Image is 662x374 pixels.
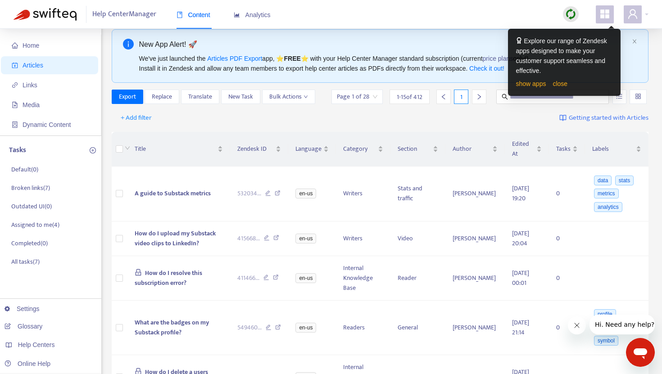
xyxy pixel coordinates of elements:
td: Writers [336,167,390,221]
td: 0 [549,301,585,356]
th: Author [445,132,505,167]
td: [PERSON_NAME] [445,301,505,356]
span: analytics [594,202,622,212]
span: A guide to Substack metrics [135,188,211,198]
button: Bulk Actionsdown [262,90,315,104]
span: + Add filter [121,113,152,123]
td: Stats and traffic [390,167,445,221]
span: appstore [599,9,610,19]
span: [DATE] 19:20 [512,183,529,203]
th: Edited At [505,132,549,167]
span: Section [398,144,431,154]
span: stats [615,176,634,185]
span: 415668 ... [237,234,260,243]
p: Assigned to me ( 4 ) [11,220,59,230]
p: Default ( 0 ) [11,165,38,174]
span: New Task [228,92,253,102]
th: Zendesk ID [230,132,289,167]
td: [PERSON_NAME] [445,167,505,221]
th: Tasks [549,132,585,167]
button: Translate [181,90,219,104]
span: Category [343,144,376,154]
span: unordered-list [616,93,622,99]
span: 1 - 15 of 412 [397,92,422,102]
span: en-us [295,189,316,198]
td: Writers [336,221,390,256]
b: FREE [284,55,300,62]
span: info-circle [123,39,134,50]
iframe: Close message [568,316,586,334]
span: Articles [23,62,43,69]
span: 411466 ... [237,273,259,283]
a: Check it out! [469,65,504,72]
button: close [632,39,637,45]
span: profile [594,309,616,319]
span: Content [177,11,210,18]
button: Export [112,90,143,104]
td: [PERSON_NAME] [445,221,505,256]
span: [DATE] 21:14 [512,317,529,338]
span: Title [135,144,216,154]
button: unordered-list [612,90,626,104]
p: All tasks ( 7 ) [11,257,40,266]
a: Glossary [5,323,42,330]
span: en-us [295,273,316,283]
td: Reader [390,256,445,301]
th: Category [336,132,390,167]
div: New App Alert! 🚀 [139,39,629,50]
p: Outdated UI ( 0 ) [11,202,52,211]
span: file-image [12,102,18,108]
span: search [502,94,508,100]
a: price plans [483,55,513,62]
td: General [390,301,445,356]
span: Media [23,101,40,108]
th: Labels [585,132,648,167]
span: [DATE] 20:04 [512,228,529,248]
span: Analytics [234,11,271,18]
th: Title [127,132,230,167]
span: en-us [295,234,316,243]
th: Section [390,132,445,167]
span: Language [295,144,322,154]
span: right [476,94,482,100]
span: 549460 ... [237,323,262,333]
img: sync.dc5367851b00ba804db3.png [565,9,576,20]
span: plus-circle [90,147,96,153]
span: Links [23,81,37,89]
span: Getting started with Articles [569,113,648,123]
span: book [177,12,183,18]
span: account-book [12,62,18,68]
iframe: Message from company [589,315,655,334]
span: What are the badges on my Substack profile? [135,317,209,338]
span: Replace [152,92,172,102]
span: Edited At [512,139,535,159]
a: Articles PDF Export [207,55,262,62]
span: down [125,145,130,151]
button: Replace [145,90,179,104]
a: Online Help [5,360,50,367]
th: Language [288,132,336,167]
img: image-link [559,114,567,122]
td: Internal Knowledge Base [336,256,390,301]
span: data [594,176,612,185]
span: left [440,94,447,100]
p: Broken links ( 7 ) [11,183,50,193]
span: Export [119,92,136,102]
span: symbol [594,336,618,346]
span: close [632,39,637,44]
a: Settings [5,305,40,312]
td: Video [390,221,445,256]
span: area-chart [234,12,240,18]
span: [DATE] 00:01 [512,268,529,288]
span: down [304,95,308,99]
span: user [627,9,638,19]
span: Help Center Manager [92,6,156,23]
span: 532034 ... [237,189,261,198]
span: Help Centers [18,341,55,348]
td: 0 [549,167,585,221]
span: How do I upload my Substack video clips to LinkedIn? [135,228,216,248]
button: + Add filter [114,111,159,125]
span: Tasks [556,144,571,154]
td: Readers [336,301,390,356]
span: Home [23,42,39,49]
